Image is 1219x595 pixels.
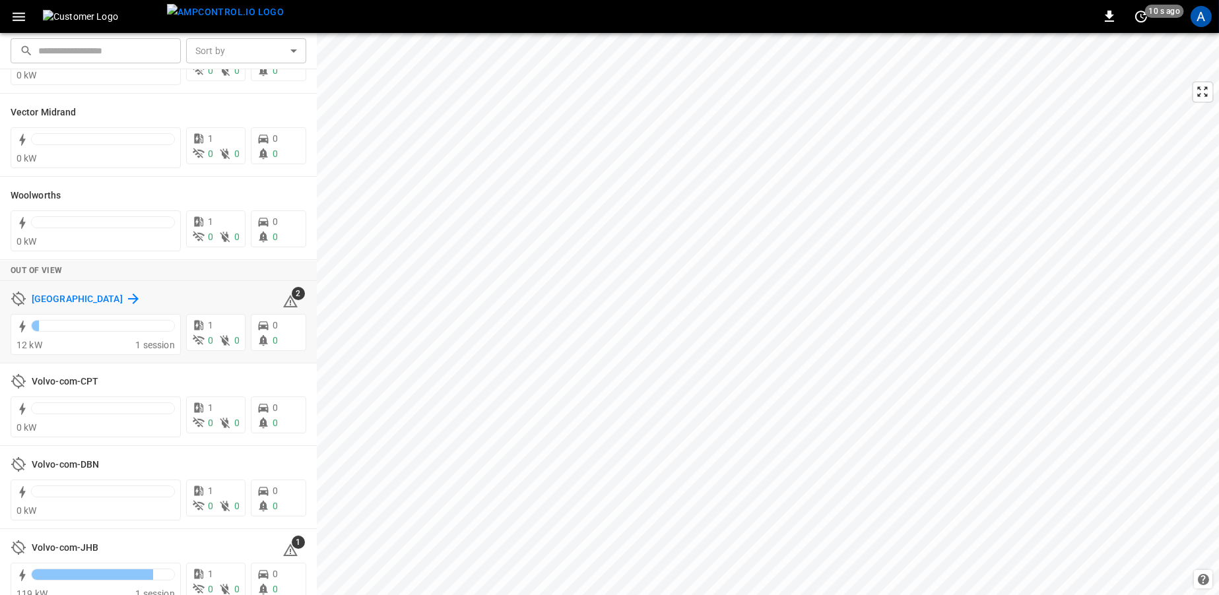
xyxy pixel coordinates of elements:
span: 0 [208,148,213,159]
span: 1 session [135,340,174,350]
span: 0 [273,501,278,511]
span: 0 [208,501,213,511]
span: 0 [273,216,278,227]
span: 0 [273,569,278,579]
span: 0 kW [16,236,37,247]
h6: Volvo-com-CPT [32,375,98,389]
span: 0 [273,402,278,413]
strong: Out of View [11,266,62,275]
img: Customer Logo [43,10,162,23]
span: 0 [234,501,240,511]
span: 0 [273,584,278,594]
span: 0 [273,335,278,346]
img: ampcontrol.io logo [167,4,284,20]
span: 0 [234,148,240,159]
span: 0 kW [16,153,37,164]
span: 0 [273,232,278,242]
span: 0 [208,65,213,76]
span: 0 [273,65,278,76]
h6: Volvo-com-JHB [32,541,98,555]
span: 0 kW [16,422,37,433]
span: 0 [234,232,240,242]
span: 0 kW [16,505,37,516]
span: 12 kW [16,340,42,350]
span: 0 [273,485,278,496]
div: profile-icon [1191,6,1212,27]
h6: Carlswald Decor Centre [32,292,123,307]
span: 1 [208,133,213,144]
button: set refresh interval [1131,6,1152,27]
span: 0 [273,133,278,144]
span: 1 [292,536,305,549]
span: 1 [208,320,213,330]
span: 2 [292,287,305,300]
span: 1 [208,485,213,496]
span: 0 [208,232,213,242]
span: 0 [234,584,240,594]
span: 0 [234,65,240,76]
span: 1 [208,569,213,579]
span: 0 [208,335,213,346]
span: 0 [273,148,278,159]
span: 0 [208,418,213,428]
span: 0 kW [16,70,37,80]
span: 1 [208,216,213,227]
span: 0 [208,584,213,594]
canvas: Map [317,33,1219,595]
h6: Volvo-com-DBN [32,458,99,472]
span: 0 [234,418,240,428]
span: 0 [273,418,278,428]
span: 1 [208,402,213,413]
h6: Vector Midrand [11,106,76,120]
span: 0 [273,320,278,330]
span: 0 [234,335,240,346]
h6: Woolworths [11,189,61,203]
span: 10 s ago [1145,5,1184,18]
